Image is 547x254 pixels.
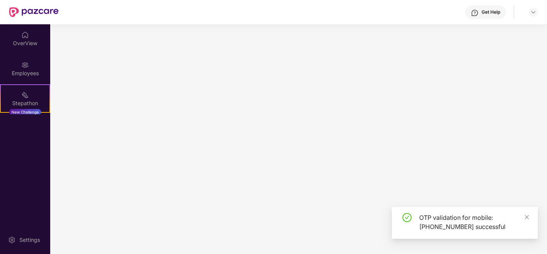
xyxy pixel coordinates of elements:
[8,236,16,244] img: svg+xml;base64,PHN2ZyBpZD0iU2V0dGluZy0yMHgyMCIgeG1sbnM9Imh0dHA6Ly93d3cudzMub3JnLzIwMDAvc3ZnIiB3aW...
[1,99,49,107] div: Stepathon
[21,91,29,99] img: svg+xml;base64,PHN2ZyB4bWxucz0iaHR0cDovL3d3dy53My5vcmcvMjAwMC9zdmciIHdpZHRoPSIyMSIgaGVpZ2h0PSIyMC...
[21,61,29,69] img: svg+xml;base64,PHN2ZyBpZD0iRW1wbG95ZWVzIiB4bWxucz0iaHR0cDovL3d3dy53My5vcmcvMjAwMC9zdmciIHdpZHRoPS...
[402,213,412,222] span: check-circle
[17,236,42,244] div: Settings
[482,9,500,15] div: Get Help
[419,213,529,231] div: OTP validation for mobile: [PHONE_NUMBER] successful
[21,31,29,39] img: svg+xml;base64,PHN2ZyBpZD0iSG9tZSIgeG1sbnM9Imh0dHA6Ly93d3cudzMub3JnLzIwMDAvc3ZnIiB3aWR0aD0iMjAiIG...
[530,9,536,15] img: svg+xml;base64,PHN2ZyBpZD0iRHJvcGRvd24tMzJ4MzIiIHhtbG5zPSJodHRwOi8vd3d3LnczLm9yZy8yMDAwL3N2ZyIgd2...
[9,7,59,17] img: New Pazcare Logo
[524,215,530,220] span: close
[471,9,479,17] img: svg+xml;base64,PHN2ZyBpZD0iSGVscC0zMngzMiIgeG1sbnM9Imh0dHA6Ly93d3cudzMub3JnLzIwMDAvc3ZnIiB3aWR0aD...
[9,109,41,115] div: New Challenge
